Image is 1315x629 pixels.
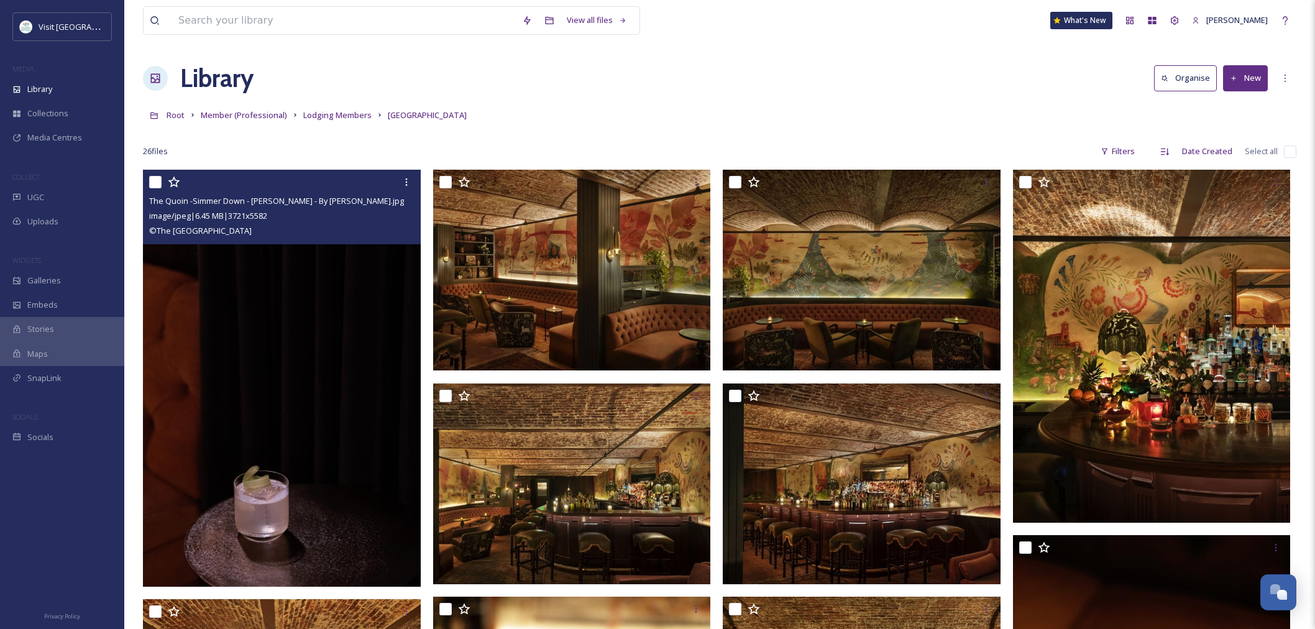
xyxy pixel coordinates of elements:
span: Galleries [27,275,61,287]
img: The Quoin -Simmer Down - Merry Jane - By Ryan Neeven.jpg [143,170,421,587]
span: [GEOGRAPHIC_DATA] [388,109,467,121]
a: [PERSON_NAME] [1186,8,1274,32]
button: Open Chat [1260,574,1296,610]
span: SnapLink [27,372,62,384]
span: © The [GEOGRAPHIC_DATA] [149,225,252,236]
span: SOCIALS [12,412,37,421]
img: The Quoin - Simmer Down Seating 2 - by Matthew Williams.jpg [723,170,1001,370]
span: WIDGETS [12,255,41,265]
a: Lodging Members [303,108,372,122]
span: Member (Professional) [201,109,287,121]
a: [GEOGRAPHIC_DATA] [388,108,467,122]
span: Lodging Members [303,109,372,121]
a: Root [167,108,185,122]
a: View all files [561,8,633,32]
span: MEDIA [12,64,34,73]
span: Root [167,109,185,121]
span: 26 file s [143,145,168,157]
span: Collections [27,108,68,119]
span: Socials [27,431,53,443]
span: Embeds [27,299,58,311]
span: Media Centres [27,132,82,144]
input: Search your library [172,7,516,34]
span: Uploads [27,216,58,227]
img: The Quoin - Simmer Down Seating 3 - by Matthew Williams.jpg [433,170,711,370]
span: Maps [27,348,48,360]
span: UGC [27,191,44,203]
a: Member (Professional) [201,108,287,122]
span: [PERSON_NAME] [1206,14,1268,25]
div: Filters [1094,139,1141,163]
span: Stories [27,323,54,335]
button: New [1223,65,1268,91]
a: Library [180,60,254,97]
button: Organise [1154,65,1217,91]
img: download%20%281%29.jpeg [20,21,32,33]
a: What's New [1050,12,1112,29]
span: image/jpeg | 6.45 MB | 3721 x 5582 [149,210,267,221]
span: Library [27,83,52,95]
div: Date Created [1176,139,1239,163]
span: Visit [GEOGRAPHIC_DATA] [39,21,135,32]
span: COLLECT [12,172,39,181]
span: Privacy Policy [44,612,80,620]
a: Privacy Policy [44,608,80,623]
img: The Quoin - Simmer Down Bar 2 - by Matthew Williams.jpg [1013,170,1291,523]
span: Select all [1245,145,1278,157]
img: The Quoin - Simmer Down 2 - by Matthew Williams (1).jpg [723,383,1001,584]
span: The Quoin -Simmer Down - [PERSON_NAME] - By [PERSON_NAME].jpg [149,195,404,206]
img: The Quoin - Simmer Down 2 - by Matthew Williams.jpg [433,383,711,584]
